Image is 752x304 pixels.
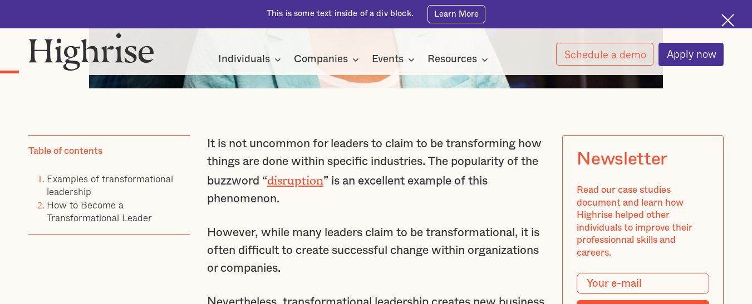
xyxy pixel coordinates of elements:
[207,224,545,277] p: However, while many leaders claim to be transformational, it is often difficult to create success...
[658,43,724,66] a: Apply now
[294,53,348,66] div: Companies
[577,273,709,294] input: Your e-mail
[267,8,414,19] div: This is some text inside of a div block.
[577,184,709,259] div: Read our case studies document and learn how Highrise helped other individuals to improve their p...
[427,53,477,66] div: Resources
[372,53,418,66] div: Events
[28,33,154,71] img: Highrise logo
[47,171,173,199] a: Examples of transformational leadership
[267,174,323,181] a: disruption
[47,197,152,225] a: How to Become a Transformational Leader
[207,135,545,208] p: It is not uncommon for leaders to claim to be transforming how things are done within specific in...
[577,149,667,170] div: Newsletter
[372,53,404,66] div: Events
[28,145,102,157] div: Table of contents
[218,53,284,66] div: Individuals
[427,53,491,66] div: Resources
[294,53,362,66] div: Companies
[218,53,270,66] div: Individuals
[556,43,654,66] a: Schedule a demo
[721,14,734,27] img: Cross icon
[427,5,485,23] a: Learn More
